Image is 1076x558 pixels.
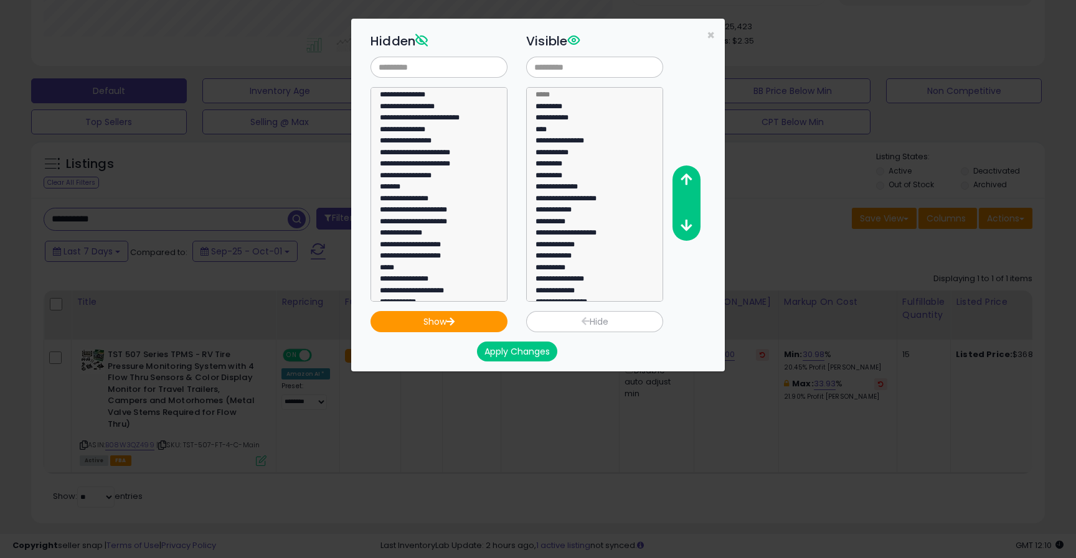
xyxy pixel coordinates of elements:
[370,32,507,50] h3: Hidden
[526,32,663,50] h3: Visible
[707,26,715,44] span: ×
[477,342,557,361] button: Apply Changes
[526,311,663,332] button: Hide
[370,311,507,332] button: Show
